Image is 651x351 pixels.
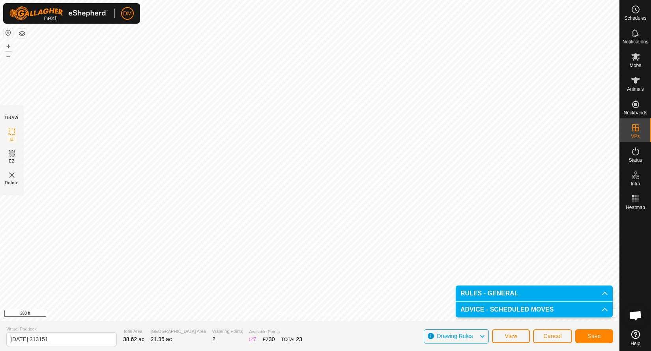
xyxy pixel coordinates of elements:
[263,335,275,344] div: EZ
[6,326,117,332] span: Virtual Paddock
[4,28,13,38] button: Reset Map
[437,333,473,339] span: Drawing Rules
[5,180,19,186] span: Delete
[587,333,601,339] span: Save
[249,329,302,335] span: Available Points
[623,110,647,115] span: Neckbands
[212,336,215,342] span: 2
[269,336,275,342] span: 30
[543,333,562,339] span: Cancel
[629,158,642,162] span: Status
[212,328,243,335] span: Watering Points
[630,63,641,68] span: Mobs
[123,9,132,18] span: DM
[575,329,613,343] button: Save
[631,134,640,139] span: VPs
[123,328,144,335] span: Total Area
[151,328,206,335] span: [GEOGRAPHIC_DATA] Area
[4,52,13,61] button: –
[253,336,256,342] span: 7
[9,6,108,21] img: Gallagher Logo
[533,329,572,343] button: Cancel
[630,341,640,346] span: Help
[460,306,554,313] span: ADVICE - SCHEDULED MOVES
[624,16,646,21] span: Schedules
[630,181,640,186] span: Infra
[123,336,144,342] span: 38.62 ac
[623,39,648,44] span: Notifications
[17,29,27,38] button: Map Layers
[460,290,518,297] span: RULES - GENERAL
[456,302,613,317] p-accordion-header: ADVICE - SCHEDULED MOVES
[318,311,341,318] a: Contact Us
[249,335,256,344] div: IZ
[279,311,308,318] a: Privacy Policy
[151,336,172,342] span: 21.35 ac
[296,336,302,342] span: 23
[5,115,19,121] div: DRAW
[626,205,645,210] span: Heatmap
[456,286,613,301] p-accordion-header: RULES - GENERAL
[505,333,517,339] span: View
[281,335,302,344] div: TOTAL
[627,87,644,91] span: Animals
[620,327,651,349] a: Help
[624,304,647,327] div: Open chat
[7,170,17,180] img: VP
[10,136,14,142] span: IZ
[9,158,15,164] span: EZ
[492,329,530,343] button: View
[4,41,13,51] button: +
